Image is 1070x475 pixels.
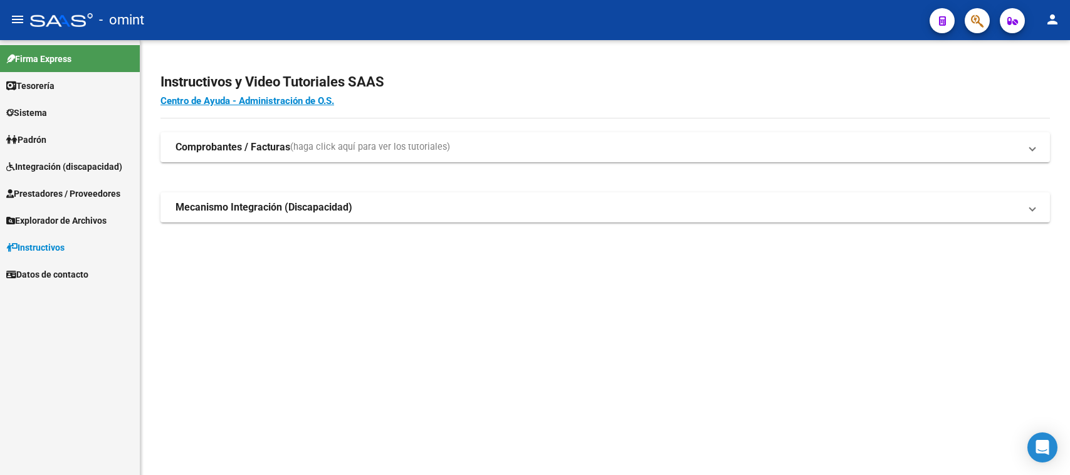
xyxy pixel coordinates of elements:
[6,268,88,281] span: Datos de contacto
[1027,432,1057,462] div: Open Intercom Messenger
[6,187,120,201] span: Prestadores / Proveedores
[6,214,107,227] span: Explorador de Archivos
[160,70,1050,94] h2: Instructivos y Video Tutoriales SAAS
[176,201,352,214] strong: Mecanismo Integración (Discapacidad)
[6,241,65,254] span: Instructivos
[160,95,334,107] a: Centro de Ayuda - Administración de O.S.
[1045,12,1060,27] mat-icon: person
[6,79,55,93] span: Tesorería
[6,133,46,147] span: Padrón
[176,140,290,154] strong: Comprobantes / Facturas
[160,192,1050,222] mat-expansion-panel-header: Mecanismo Integración (Discapacidad)
[6,52,71,66] span: Firma Express
[160,132,1050,162] mat-expansion-panel-header: Comprobantes / Facturas(haga click aquí para ver los tutoriales)
[10,12,25,27] mat-icon: menu
[290,140,450,154] span: (haga click aquí para ver los tutoriales)
[6,160,122,174] span: Integración (discapacidad)
[99,6,144,34] span: - omint
[6,106,47,120] span: Sistema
